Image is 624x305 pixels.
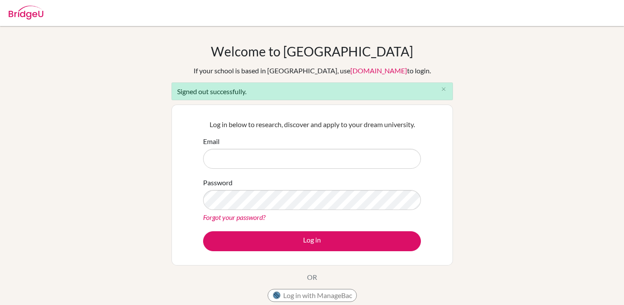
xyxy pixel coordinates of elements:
label: Password [203,177,233,188]
label: Email [203,136,220,147]
div: Signed out successfully. [171,82,453,100]
h1: Welcome to [GEOGRAPHIC_DATA] [211,43,413,59]
p: Log in below to research, discover and apply to your dream university. [203,119,421,130]
p: OR [307,272,317,282]
i: close [440,86,447,92]
button: Close [435,83,453,96]
button: Log in with ManageBac [268,289,357,302]
div: If your school is based in [GEOGRAPHIC_DATA], use to login. [194,66,431,76]
a: Forgot your password? [203,213,265,221]
img: Bridge-U [9,6,43,20]
button: Log in [203,231,421,251]
a: [DOMAIN_NAME] [350,66,407,75]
